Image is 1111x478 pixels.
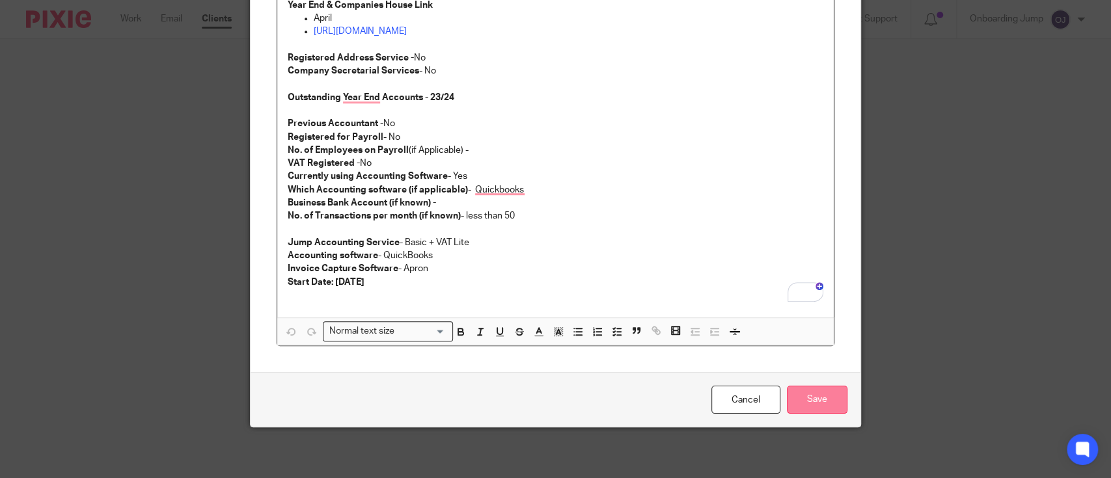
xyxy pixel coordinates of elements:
p: No [288,117,823,130]
p: - No [288,131,823,144]
p: No [288,157,823,170]
p: - Basic + VAT Lite [288,236,823,249]
strong: Which Accounting software (if applicable) [288,185,468,194]
strong: Company Secretarial Services [288,66,419,75]
strong: VAT Registered - [288,159,360,168]
p: - less than 50 [288,209,823,222]
p: - QuickBooks [288,249,823,262]
p: (if Applicable) - [288,144,823,157]
p: - Apron [288,262,823,275]
strong: No. of Employees on Payroll [288,146,409,155]
div: Search for option [323,321,453,341]
input: Save [787,386,847,414]
input: Search for option [398,325,445,338]
strong: No. of Transactions per month (if known) [288,211,461,220]
strong: Invoice Capture Software [288,264,398,273]
p: - No [288,64,823,77]
strong: Year End & Companies House Link [288,1,433,10]
p: - Yes [288,170,823,183]
p: - Quickbooks [288,183,823,196]
strong: Business Bank Account (if known) - [288,198,436,207]
p: No [288,51,823,64]
strong: Registered for Payroll [288,133,383,142]
a: Cancel [711,386,780,414]
strong: Accounting software [288,251,378,260]
p: April [314,12,823,25]
a: [URL][DOMAIN_NAME] [314,27,407,36]
strong: Outstanding Year End Accounts - 23/24 [288,93,454,102]
strong: Registered Address Service - [288,53,414,62]
strong: Currently using Accounting Software [288,172,448,181]
span: Normal text size [326,325,397,338]
strong: Start Date: [DATE] [288,278,364,287]
strong: Previous Accountant - [288,119,383,128]
strong: Jump Accounting Service [288,238,400,247]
